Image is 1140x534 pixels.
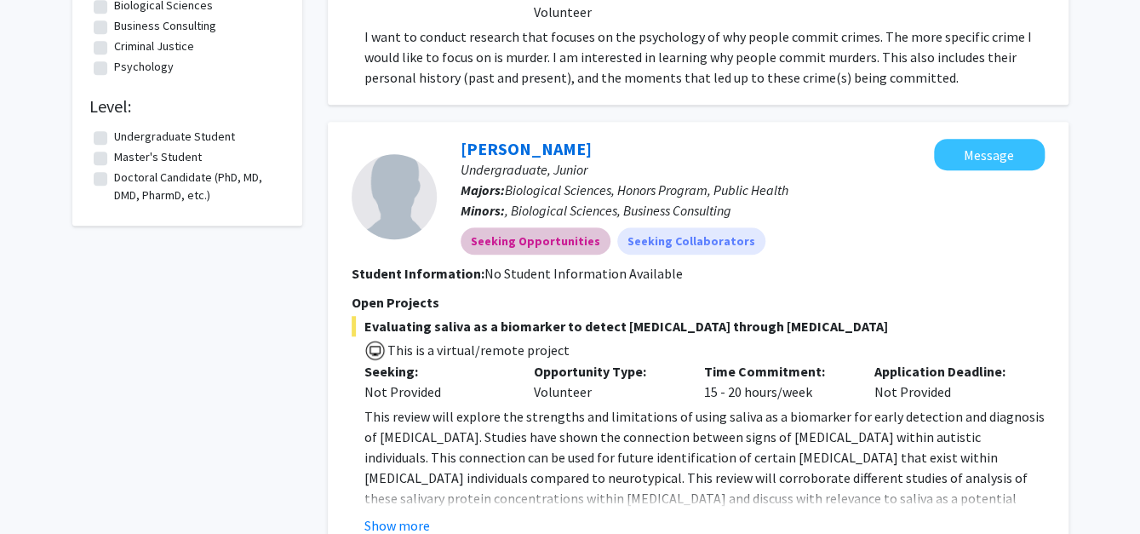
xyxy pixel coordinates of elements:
[352,265,484,282] b: Student Information:
[364,382,509,402] div: Not Provided
[617,227,765,255] mat-chip: Seeking Collaborators
[874,361,1019,382] p: Application Deadline:
[114,58,174,76] label: Psychology
[114,37,194,55] label: Criminal Justice
[386,342,570,359] span: This is a virtual/remote project
[114,128,235,146] label: Undergraduate Student
[89,96,285,117] h2: Level:
[461,161,587,178] span: Undergraduate, Junior
[461,138,592,159] a: [PERSON_NAME]
[114,169,281,204] label: Doctoral Candidate (PhD, MD, DMD, PharmD, etc.)
[114,17,216,35] label: Business Consulting
[484,265,683,282] span: No Student Information Available
[461,202,505,219] b: Minors:
[534,361,679,382] p: Opportunity Type:
[352,294,439,311] span: Open Projects
[521,361,691,402] div: Volunteer
[364,361,509,382] p: Seeking:
[461,181,505,198] b: Majors:
[13,457,72,521] iframe: Chat
[862,361,1032,402] div: Not Provided
[691,361,862,402] div: 15 - 20 hours/week
[934,139,1045,170] button: Message Sevinch Rakhmonova
[704,361,849,382] p: Time Commitment:
[505,202,731,219] span: , Biological Sciences, Business Consulting
[505,181,788,198] span: Biological Sciences, Honors Program, Public Health
[114,148,202,166] label: Master's Student
[352,316,1045,336] span: Evaluating saliva as a biomarker to detect [MEDICAL_DATA] through [MEDICAL_DATA]
[461,227,610,255] mat-chip: Seeking Opportunities
[364,26,1045,88] p: I want to conduct research that focuses on the psychology of why people commit crimes. The more s...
